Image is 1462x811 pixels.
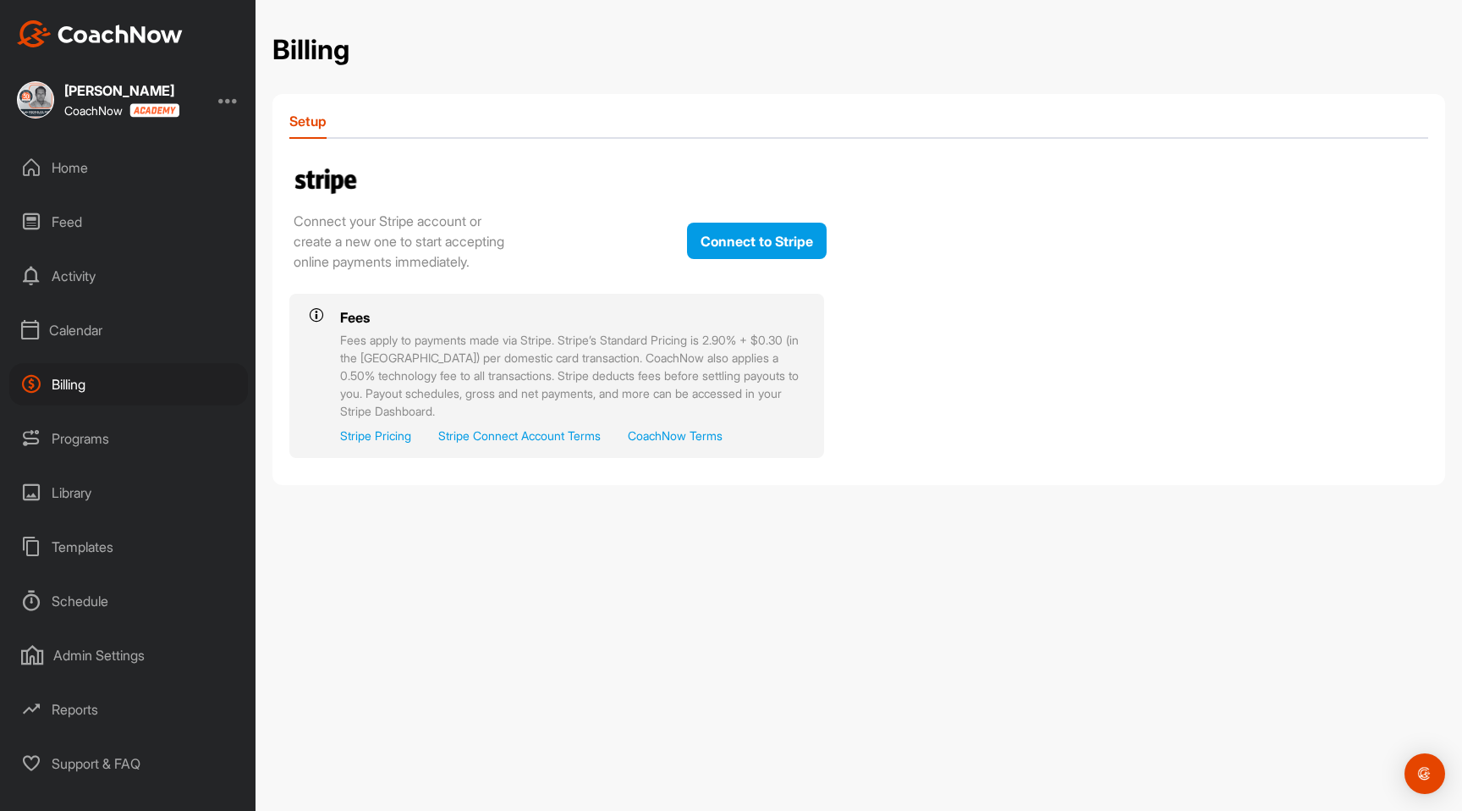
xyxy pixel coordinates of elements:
[294,211,507,272] div: Connect your Stripe account or create a new one to start accepting online payments immediately.
[9,580,248,622] div: Schedule
[64,103,179,118] div: CoachNow
[9,742,248,785] div: Support & FAQ
[340,307,811,328] h3: Fees
[1404,753,1445,794] div: Open Intercom Messenger
[9,363,248,405] div: Billing
[340,331,811,420] p: Fees apply to payments made via Stripe. Stripe’s Standard Pricing is 2.90% + $0.30 (in the [GEOGR...
[9,417,248,460] div: Programs
[9,146,248,189] div: Home
[9,309,248,351] div: Calendar
[289,111,327,138] li: Setup
[17,81,54,119] img: square_f96d48448477b8f81c19b5c515a4a763.jpg
[129,103,179,118] img: CoachNow acadmey
[9,255,248,297] div: Activity
[438,427,601,444] a: Stripe Connect Account Terms
[64,84,179,97] div: [PERSON_NAME]
[17,20,183,47] img: CoachNow
[340,427,411,444] a: Stripe Pricing
[628,427,723,444] a: CoachNow Terms
[9,526,248,568] div: Templates
[687,223,827,259] button: Connect to Stripe
[9,201,248,243] div: Feed
[9,688,248,731] div: Reports
[9,472,248,514] div: Library
[9,634,248,676] div: Admin Settings
[289,164,363,198] img: tags
[272,34,349,67] h2: Billing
